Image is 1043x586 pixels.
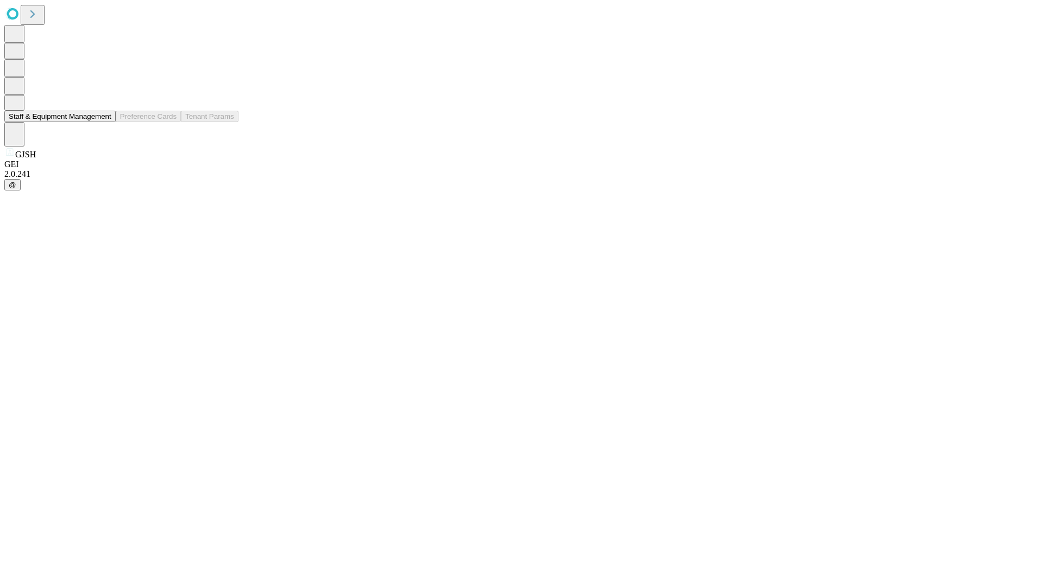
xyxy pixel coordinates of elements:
[9,181,16,189] span: @
[15,150,36,159] span: GJSH
[4,179,21,190] button: @
[116,111,181,122] button: Preference Cards
[4,169,1039,179] div: 2.0.241
[4,111,116,122] button: Staff & Equipment Management
[4,160,1039,169] div: GEI
[181,111,238,122] button: Tenant Params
